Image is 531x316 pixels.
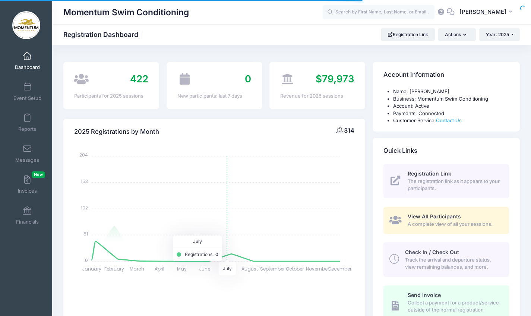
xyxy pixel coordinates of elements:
span: Reports [18,126,36,132]
li: Business: Momentum Swim Conditioning [393,95,509,103]
span: Messages [15,157,39,163]
a: Check In / Check Out Track the arrival and departure status, view remaining balances, and more. [383,242,509,276]
a: View All Participants A complete view of all your sessions. [383,207,509,234]
tspan: October [286,266,304,272]
tspan: December [329,266,352,272]
tspan: 0 [85,257,88,263]
span: [PERSON_NAME] [459,8,506,16]
h4: Quick Links [383,140,417,161]
tspan: 204 [79,152,88,158]
a: Messages [10,140,45,167]
tspan: July [222,266,232,272]
button: Actions [438,28,475,41]
span: 0 [245,73,251,85]
span: Financials [16,219,39,225]
span: Invoices [18,188,37,194]
h1: Registration Dashboard [63,31,145,38]
img: Momentum Swim Conditioning [12,11,40,39]
h4: 2025 Registrations by Month [74,121,159,143]
li: Account: Active [393,102,509,110]
h4: Account Information [383,64,444,86]
span: The registration link as it appears to your participants. [408,178,500,192]
tspan: 153 [81,178,88,184]
input: Search by First Name, Last Name, or Email... [323,5,434,20]
button: [PERSON_NAME] [455,4,520,21]
button: Year: 2025 [479,28,520,41]
a: Reports [10,110,45,136]
span: Check In / Check Out [405,249,459,255]
a: Event Setup [10,79,45,105]
tspan: February [104,266,124,272]
tspan: March [130,266,144,272]
span: A complete view of all your sessions. [408,221,500,228]
span: New [32,171,45,178]
span: Track the arrival and departure status, view remaining balances, and more. [405,256,500,271]
a: Registration Link [381,28,435,41]
span: $79,973 [316,73,354,85]
tspan: 51 [83,231,88,237]
span: 422 [130,73,148,85]
div: Participants for 2025 sessions [74,92,148,100]
tspan: August [241,266,258,272]
tspan: January [82,266,101,272]
a: Dashboard [10,48,45,74]
tspan: June [199,266,210,272]
a: Financials [10,202,45,228]
div: New participants: last 7 days [177,92,252,100]
tspan: November [306,266,329,272]
span: Dashboard [15,64,40,70]
a: InvoicesNew [10,171,45,197]
span: Send Invoice [408,292,441,298]
li: Payments: Connected [393,110,509,117]
span: Year: 2025 [486,32,509,37]
h1: Momentum Swim Conditioning [63,4,189,21]
li: Customer Service: [393,117,509,124]
span: Registration Link [408,170,451,177]
tspan: April [155,266,164,272]
li: Name: [PERSON_NAME] [393,88,509,95]
span: Event Setup [13,95,41,101]
span: View All Participants [408,213,461,219]
tspan: May [177,266,187,272]
tspan: 102 [81,205,88,211]
div: Revenue for 2025 sessions [280,92,354,100]
tspan: September [260,266,285,272]
span: 314 [344,127,354,134]
a: Contact Us [436,117,462,123]
a: Registration Link The registration link as it appears to your participants. [383,164,509,198]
